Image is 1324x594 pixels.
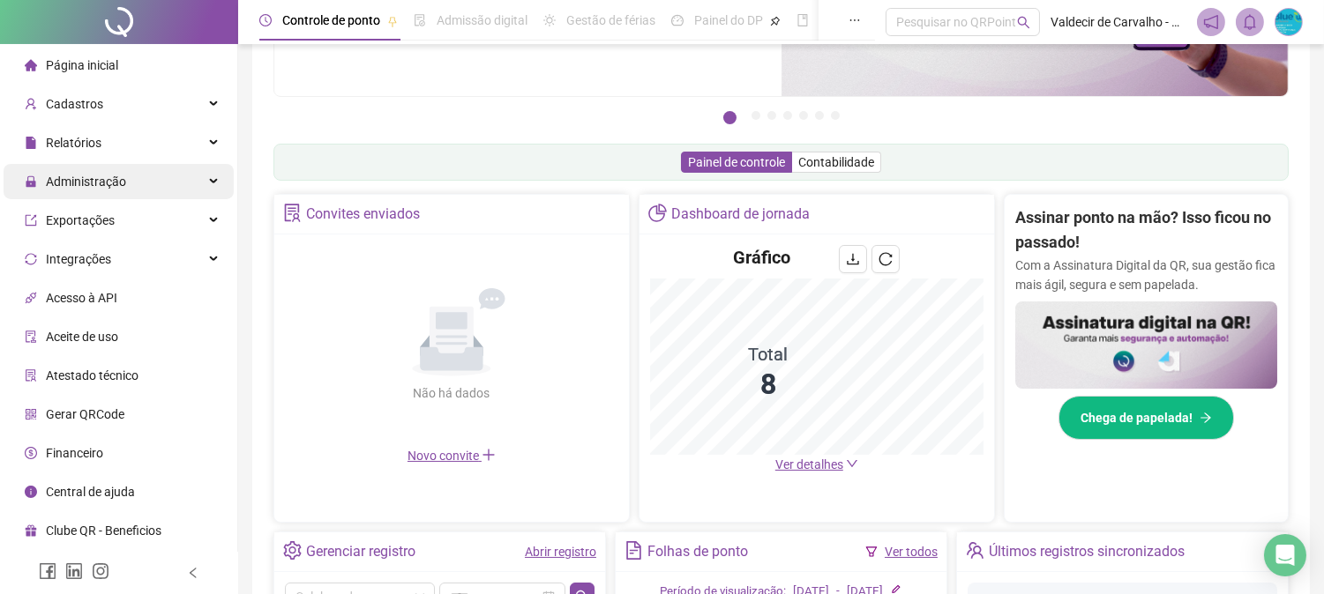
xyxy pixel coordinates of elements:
button: 3 [767,111,776,120]
span: down [846,457,858,470]
span: Cadastros [46,97,103,111]
span: solution [25,369,37,382]
span: download [846,252,860,266]
span: Novo convite [408,449,496,463]
button: 5 [799,111,808,120]
a: Abrir registro [525,545,596,559]
span: Chega de papelada! [1081,408,1193,427]
span: qrcode [25,408,37,420]
span: linkedin [65,562,83,580]
span: sun [543,14,556,26]
span: notification [1203,14,1219,30]
button: Chega de papelada! [1058,396,1234,440]
span: audit [25,330,37,343]
span: user-add [25,98,37,110]
span: pushpin [387,16,398,26]
span: solution [283,204,302,222]
span: api [25,292,37,304]
a: Ver detalhes down [775,457,858,471]
span: Ver detalhes [775,457,843,471]
span: setting [283,541,302,560]
div: Últimos registros sincronizados [989,537,1185,567]
span: plus [482,448,496,462]
span: book [797,14,809,26]
span: Acesso à API [46,291,117,305]
h2: Assinar ponto na mão? Isso ficou no passado! [1015,205,1277,256]
div: Dashboard de jornada [671,199,810,229]
span: Central de ajuda [46,485,135,499]
span: dashboard [671,14,684,26]
span: Atestado técnico [46,368,138,382]
span: Relatórios [46,136,101,150]
span: Controle de ponto [282,13,380,27]
span: file-text [625,541,643,560]
span: Painel de controle [688,155,785,169]
p: Com a Assinatura Digital da QR, sua gestão fica mais ágil, segura e sem papelada. [1015,256,1277,294]
span: Integrações [46,252,111,266]
h4: Gráfico [733,245,790,270]
span: file-done [414,14,426,26]
span: Painel do DP [694,13,763,27]
span: Gerar QRCode [46,407,124,421]
span: Valdecir de Carvalho - BlueW Shop Taboão [1051,12,1186,32]
div: Convites enviados [306,199,420,229]
div: Folhas de ponto [647,537,748,567]
span: pushpin [770,16,781,26]
span: team [966,541,984,560]
span: Exportações [46,213,115,227]
span: Página inicial [46,58,118,72]
div: Open Intercom Messenger [1264,534,1306,576]
span: sync [25,253,37,265]
span: home [25,59,37,71]
button: 6 [815,111,824,120]
button: 7 [831,111,840,120]
span: arrow-right [1200,412,1212,424]
button: 1 [723,111,737,124]
span: Contabilidade [798,155,874,169]
span: bell [1242,14,1258,30]
button: 4 [783,111,792,120]
span: export [25,214,37,226]
button: 2 [752,111,760,120]
span: Financeiro [46,446,103,460]
span: file [25,137,37,149]
img: 19474 [1275,9,1302,35]
span: clock-circle [259,14,272,26]
span: lock [25,175,37,188]
span: facebook [39,562,56,580]
span: dollar [25,447,37,459]
span: instagram [92,562,109,580]
span: ellipsis [849,14,861,26]
span: Administração [46,174,126,189]
span: Aceite de uso [46,330,118,344]
div: Gerenciar registro [306,537,415,567]
span: Admissão digital [437,13,527,27]
span: info-circle [25,486,37,498]
span: pie-chart [648,204,667,222]
span: left [187,567,199,579]
span: search [1017,16,1030,29]
img: banner%2F02c71560-61a6-44d4-94b9-c8ab97240462.png [1015,301,1277,389]
span: Clube QR - Beneficios [46,523,161,538]
span: reload [879,252,893,266]
span: filter [865,546,878,558]
span: Gestão de férias [566,13,655,27]
span: gift [25,524,37,537]
a: Ver todos [885,545,938,559]
div: Não há dados [370,383,533,403]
